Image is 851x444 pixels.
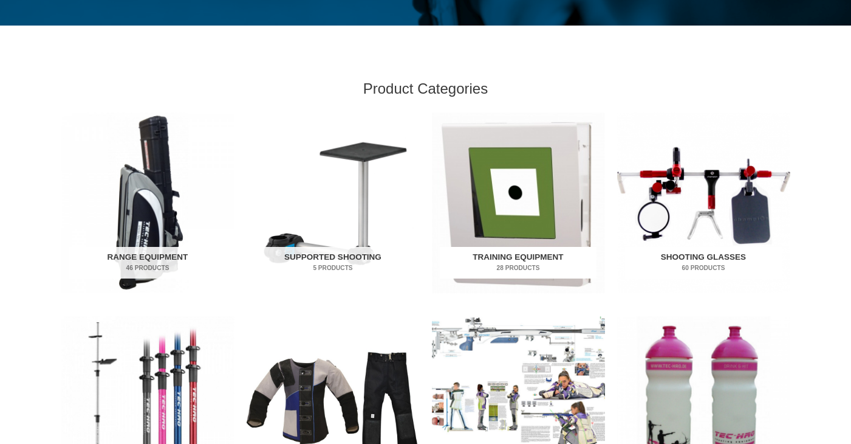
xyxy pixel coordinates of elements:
[625,247,782,279] h2: Shooting Glasses
[432,113,605,293] a: Visit product category Training Equipment
[440,263,596,272] mark: 28 Products
[625,263,782,272] mark: 60 Products
[69,263,226,272] mark: 46 Products
[69,247,226,279] h2: Range Equipment
[255,247,411,279] h2: Supported Shooting
[440,247,596,279] h2: Training Equipment
[617,113,790,293] img: Shooting Glasses
[61,113,234,293] img: Range Equipment
[617,113,790,293] a: Visit product category Shooting Glasses
[247,113,420,293] a: Visit product category Supported Shooting
[247,113,420,293] img: Supported Shooting
[61,79,790,98] h2: Product Categories
[432,113,605,293] img: Training Equipment
[61,113,234,293] a: Visit product category Range Equipment
[255,263,411,272] mark: 5 Products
